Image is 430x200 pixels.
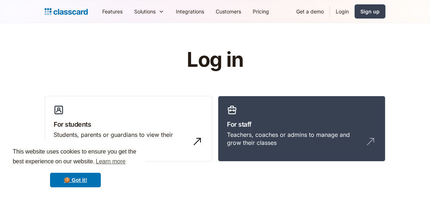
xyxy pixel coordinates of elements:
[50,173,101,187] a: dismiss cookie message
[134,8,156,15] div: Solutions
[290,3,330,20] a: Get a demo
[96,3,128,20] a: Features
[218,96,385,162] a: For staffTeachers, coaches or admins to manage and grow their classes
[54,131,189,147] div: Students, parents or guardians to view their profile and manage bookings
[247,3,275,20] a: Pricing
[54,119,203,129] h3: For students
[170,3,210,20] a: Integrations
[330,3,355,20] a: Login
[355,4,385,19] a: Sign up
[128,3,170,20] div: Solutions
[95,156,127,167] a: learn more about cookies
[227,119,376,129] h3: For staff
[45,7,88,17] a: Logo
[227,131,362,147] div: Teachers, coaches or admins to manage and grow their classes
[45,96,212,162] a: For studentsStudents, parents or guardians to view their profile and manage bookings
[210,3,247,20] a: Customers
[100,49,330,71] h1: Log in
[13,147,138,167] span: This website uses cookies to ensure you get the best experience on our website.
[6,140,145,194] div: cookieconsent
[360,8,380,15] div: Sign up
